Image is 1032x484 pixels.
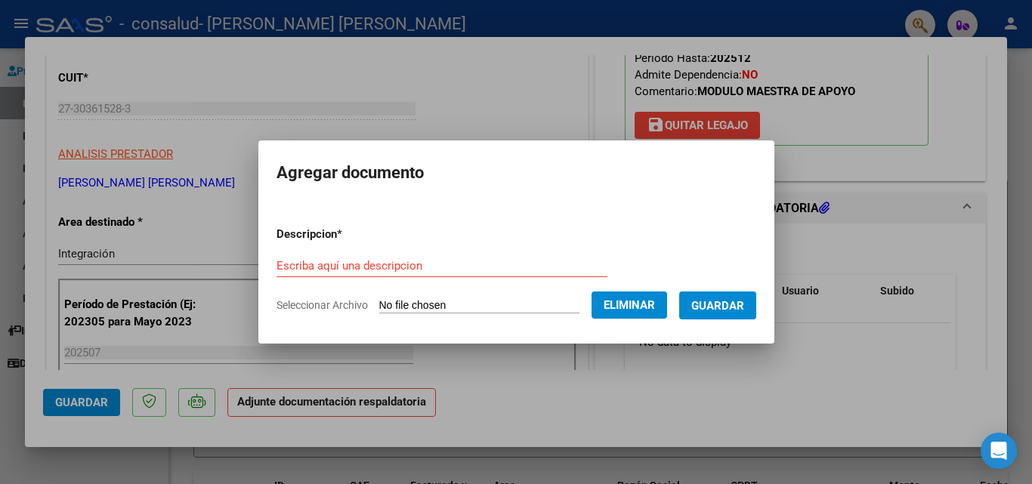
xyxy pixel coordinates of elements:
[277,299,368,311] span: Seleccionar Archivo
[691,299,744,313] span: Guardar
[277,226,421,243] p: Descripcion
[981,433,1017,469] div: Open Intercom Messenger
[277,159,756,187] h2: Agregar documento
[679,291,756,319] button: Guardar
[592,291,667,319] button: Eliminar
[604,298,655,312] span: Eliminar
